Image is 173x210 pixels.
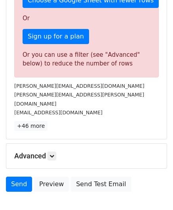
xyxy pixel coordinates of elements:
[14,121,48,131] a: +46 more
[71,177,131,192] a: Send Test Email
[23,50,150,68] div: Or you can use a filter (see "Advanced" below) to reduce the number of rows
[23,29,89,44] a: Sign up for a plan
[34,177,69,192] a: Preview
[23,14,150,23] p: Or
[14,110,103,116] small: [EMAIL_ADDRESS][DOMAIN_NAME]
[6,177,32,192] a: Send
[14,83,144,89] small: [PERSON_NAME][EMAIL_ADDRESS][DOMAIN_NAME]
[14,92,144,107] small: [PERSON_NAME][EMAIL_ADDRESS][PERSON_NAME][DOMAIN_NAME]
[14,152,159,160] h5: Advanced
[133,172,173,210] iframe: Chat Widget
